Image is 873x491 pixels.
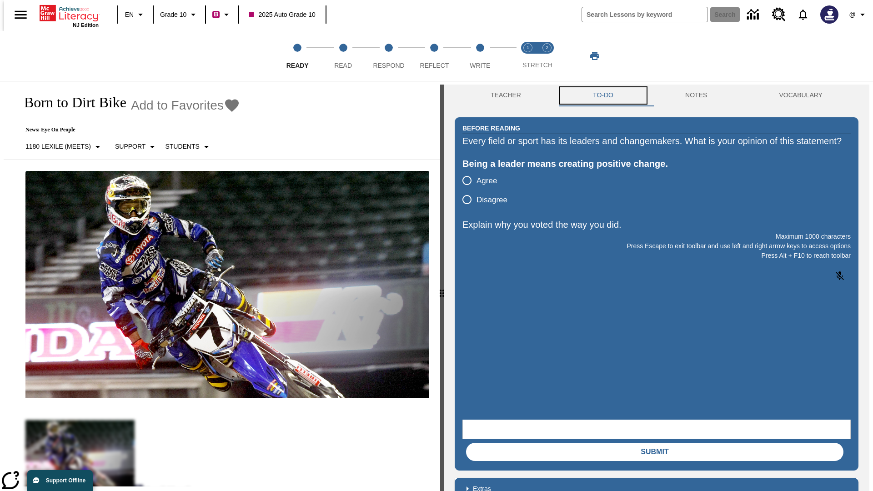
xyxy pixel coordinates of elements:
span: @ [849,10,855,20]
span: Disagree [477,194,507,206]
text: 1 [527,45,529,50]
p: News: Eye On People [15,126,240,133]
div: Every field or sport has its leaders and changemakers. What is your opinion of this statement? [462,134,851,148]
text: 2 [546,45,548,50]
button: Boost Class color is violet red. Change class color [209,6,236,23]
button: Stretch Read step 1 of 2 [515,31,541,81]
button: Respond step 3 of 5 [362,31,415,81]
body: Explain why you voted the way you did. Maximum 1000 characters Press Alt + F10 to reach toolbar P... [4,7,133,15]
p: 1180 Lexile (Meets) [25,142,91,151]
div: reading [4,85,440,486]
a: Notifications [791,3,815,26]
div: Being a leader means creating positive change. [462,156,851,171]
button: VOCABULARY [743,85,858,106]
span: Support Offline [46,477,85,484]
button: Reflect step 4 of 5 [408,31,461,81]
p: Explain why you voted the way you did. [462,217,851,232]
p: Students [165,142,199,151]
span: Agree [477,175,497,187]
button: Submit [466,443,843,461]
img: Avatar [820,5,838,24]
button: Ready step 1 of 5 [271,31,324,81]
button: Select Student [161,139,215,155]
span: Ready [286,62,309,69]
button: Open side menu [7,1,34,28]
button: Select a new avatar [815,3,844,26]
div: Press Enter or Spacebar and then press right and left arrow keys to move the slider [440,85,444,491]
div: activity [444,85,869,491]
button: Print [580,48,609,64]
span: Write [470,62,490,69]
a: Data Center [742,2,767,27]
div: Instructional Panel Tabs [455,85,858,106]
button: Grade: Grade 10, Select a grade [156,6,202,23]
button: Add to Favorites - Born to Dirt Bike [131,97,240,113]
button: Stretch Respond step 2 of 2 [534,31,560,81]
span: B [214,9,218,20]
span: Reflect [420,62,449,69]
span: Grade 10 [160,10,186,20]
button: Select Lexile, 1180 Lexile (Meets) [22,139,107,155]
input: search field [582,7,707,22]
span: 2025 Auto Grade 10 [249,10,315,20]
span: Respond [373,62,404,69]
p: Maximum 1000 characters [462,232,851,241]
button: Profile/Settings [844,6,873,23]
div: poll [462,171,515,209]
p: Press Alt + F10 to reach toolbar [462,251,851,261]
button: TO-DO [557,85,649,106]
a: Resource Center, Will open in new tab [767,2,791,27]
button: Language: EN, Select a language [121,6,150,23]
span: Read [334,62,352,69]
img: Motocross racer James Stewart flies through the air on his dirt bike. [25,171,429,398]
span: STRETCH [522,61,552,69]
button: Click to activate and allow voice recognition [829,265,851,287]
button: NOTES [649,85,743,106]
div: Home [40,3,99,28]
button: Support Offline [27,470,93,491]
button: Scaffolds, Support [111,139,161,155]
h1: Born to Dirt Bike [15,94,126,111]
span: EN [125,10,134,20]
button: Write step 5 of 5 [454,31,507,81]
h2: Before Reading [462,123,520,133]
button: Teacher [455,85,557,106]
span: NJ Edition [73,22,99,28]
p: Support [115,142,145,151]
p: Press Escape to exit toolbar and use left and right arrow keys to access options [462,241,851,251]
button: Read step 2 of 5 [316,31,369,81]
span: Add to Favorites [131,98,224,113]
